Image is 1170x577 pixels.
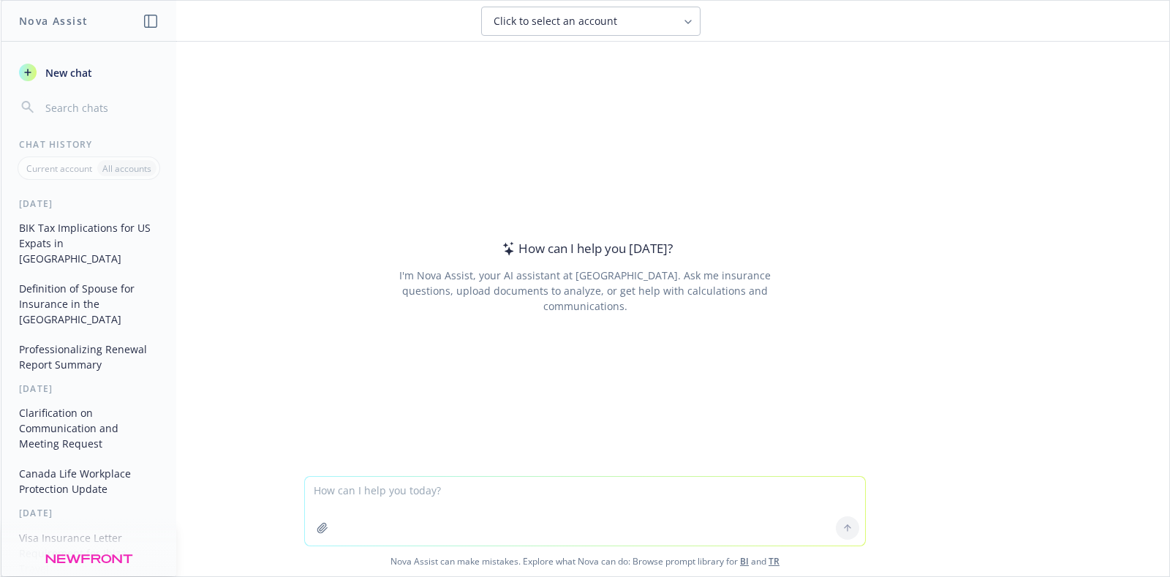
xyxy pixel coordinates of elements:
[1,197,176,210] div: [DATE]
[13,337,165,377] button: Professionalizing Renewal Report Summary
[379,268,790,314] div: I'm Nova Assist, your AI assistant at [GEOGRAPHIC_DATA]. Ask me insurance questions, upload docum...
[740,555,749,567] a: BI
[498,239,673,258] div: How can I help you [DATE]?
[13,401,165,456] button: Clarification on Communication and Meeting Request
[102,162,151,175] p: All accounts
[13,276,165,331] button: Definition of Spouse for Insurance in the [GEOGRAPHIC_DATA]
[42,65,92,80] span: New chat
[13,59,165,86] button: New chat
[13,461,165,501] button: Canada Life Workplace Protection Update
[26,162,92,175] p: Current account
[19,13,88,29] h1: Nova Assist
[42,97,159,118] input: Search chats
[13,216,165,271] button: BIK Tax Implications for US Expats in [GEOGRAPHIC_DATA]
[1,507,176,519] div: [DATE]
[481,7,701,36] button: Click to select an account
[494,14,617,29] span: Click to select an account
[769,555,780,567] a: TR
[7,546,1163,576] span: Nova Assist can make mistakes. Explore what Nova can do: Browse prompt library for and
[1,138,176,151] div: Chat History
[1,382,176,395] div: [DATE]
